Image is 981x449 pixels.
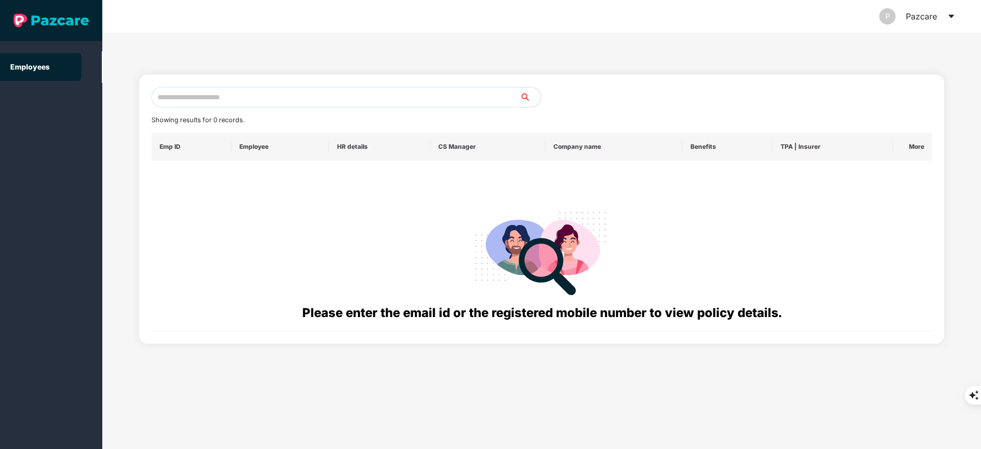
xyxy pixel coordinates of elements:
[682,133,772,161] th: Benefits
[10,62,50,71] a: Employees
[468,199,615,303] img: svg+xml;base64,PHN2ZyB4bWxucz0iaHR0cDovL3d3dy53My5vcmcvMjAwMC9zdmciIHdpZHRoPSIyODgiIGhlaWdodD0iMj...
[885,8,890,25] span: P
[947,12,955,20] span: caret-down
[430,133,545,161] th: CS Manager
[893,133,932,161] th: More
[151,116,244,124] span: Showing results for 0 records.
[772,133,893,161] th: TPA | Insurer
[520,93,541,101] span: search
[151,133,232,161] th: Emp ID
[329,133,430,161] th: HR details
[302,305,782,320] span: Please enter the email id or the registered mobile number to view policy details.
[520,87,541,107] button: search
[545,133,682,161] th: Company name
[231,133,329,161] th: Employee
